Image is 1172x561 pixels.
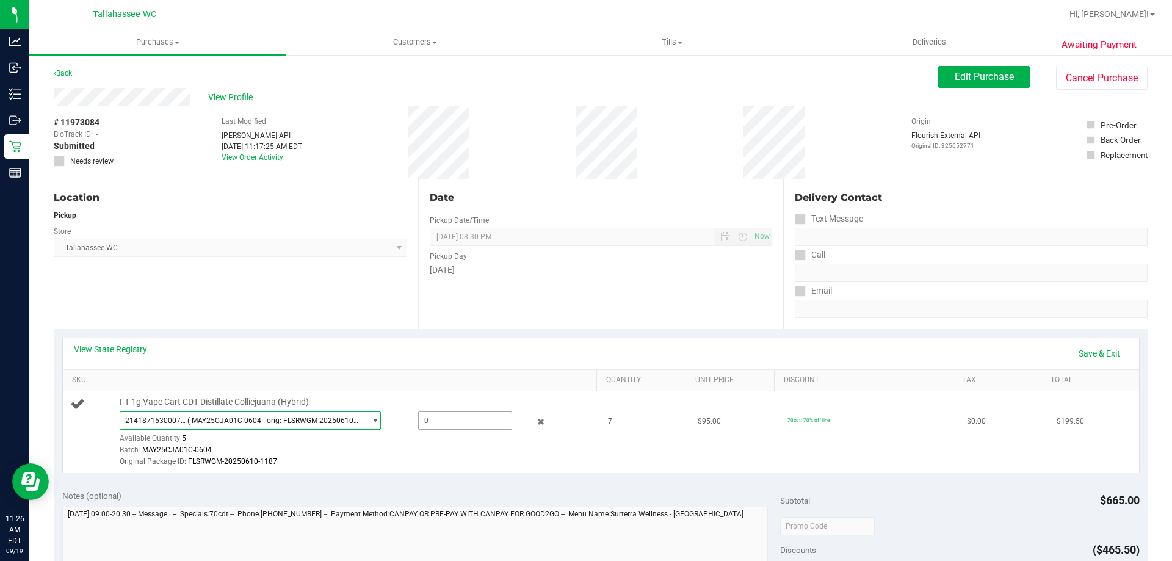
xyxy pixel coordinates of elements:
span: MAY25CJA01C-0604 [142,446,212,454]
span: # 11973084 [54,116,99,129]
div: Available Quantity: [120,430,394,454]
span: $0.00 [967,416,986,427]
span: Batch: [120,446,140,454]
button: Edit Purchase [938,66,1030,88]
span: Tills [544,37,800,48]
span: FLSRWGM-20250610-1187 [188,457,277,466]
label: Pickup Day [430,251,467,262]
div: [DATE] 11:17:25 AM EDT [222,141,302,152]
div: Date [430,190,772,205]
input: Format: (999) 999-9999 [795,228,1148,246]
span: FT 1g Vape Cart CDT Distillate Colliejuana (Hybrid) [120,396,309,408]
label: Text Message [795,210,863,228]
span: BioTrack ID: [54,129,93,140]
iframe: Resource center [12,463,49,500]
div: Replacement [1101,149,1148,161]
a: Save & Exit [1071,343,1128,364]
span: Deliveries [896,37,963,48]
span: Edit Purchase [955,71,1014,82]
div: Flourish External API [911,130,980,150]
inline-svg: Reports [9,167,21,179]
a: Unit Price [695,375,770,385]
button: Cancel Purchase [1056,67,1148,90]
span: View Profile [208,91,257,104]
a: Quantity [606,375,681,385]
div: [PERSON_NAME] API [222,130,302,141]
p: 11:26 AM EDT [5,513,24,546]
span: ( MAY25CJA01C-0604 | orig: FLSRWGM-20250610-1187 ) [187,416,360,425]
inline-svg: Inbound [9,62,21,74]
label: Pickup Date/Time [430,215,489,226]
span: Original Package ID: [120,457,186,466]
p: 09/19 [5,546,24,556]
span: 7 [608,416,612,427]
div: Location [54,190,407,205]
a: Tax [962,375,1036,385]
span: $199.50 [1057,416,1084,427]
input: 0 [419,412,512,429]
span: Tallahassee WC [93,9,156,20]
a: Customers [286,29,543,55]
strong: Pickup [54,211,76,220]
input: Promo Code [780,517,875,535]
span: $95.00 [698,416,721,427]
span: select [364,412,380,429]
span: Hi, [PERSON_NAME]! [1069,9,1149,19]
label: Store [54,226,71,237]
label: Email [795,282,832,300]
label: Call [795,246,825,264]
p: Original ID: 325652771 [911,141,980,150]
span: ($465.50) [1093,543,1140,556]
a: Back [54,69,72,78]
a: Discount [784,375,947,385]
span: 2141871530007710 [125,416,187,425]
span: Customers [287,37,543,48]
span: 70cdt: 70% off line [787,417,830,423]
a: View Order Activity [222,153,283,162]
a: Purchases [29,29,286,55]
div: [DATE] [430,264,772,277]
a: Total [1051,375,1125,385]
div: Delivery Contact [795,190,1148,205]
inline-svg: Retail [9,140,21,153]
span: Awaiting Payment [1062,38,1137,52]
a: Deliveries [801,29,1058,55]
span: $665.00 [1100,494,1140,507]
div: Pre-Order [1101,119,1137,131]
a: SKU [72,375,591,385]
span: Submitted [54,140,95,153]
inline-svg: Analytics [9,35,21,48]
a: Tills [543,29,800,55]
div: Back Order [1101,134,1141,146]
input: Format: (999) 999-9999 [795,264,1148,282]
a: View State Registry [74,343,147,355]
span: Discounts [780,539,816,561]
span: Purchases [29,37,286,48]
span: Needs review [70,156,114,167]
inline-svg: Inventory [9,88,21,100]
label: Origin [911,116,931,127]
span: Notes (optional) [62,491,121,501]
span: 5 [182,434,186,443]
label: Last Modified [222,116,266,127]
span: - [96,129,98,140]
span: Subtotal [780,496,810,505]
inline-svg: Outbound [9,114,21,126]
